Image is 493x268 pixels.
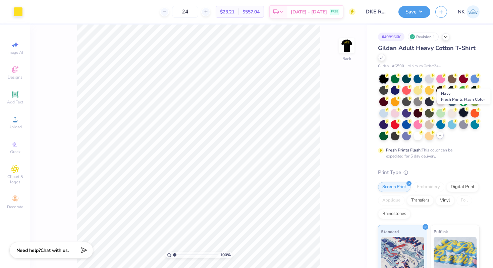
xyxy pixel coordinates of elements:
span: Clipart & logos [3,174,27,185]
span: Puff Ink [434,228,448,235]
strong: Need help? [16,247,41,254]
span: Designs [8,75,22,80]
span: Fresh Prints Flash Color [441,97,485,102]
div: Rhinestones [378,209,410,219]
div: Print Type [378,169,480,176]
input: – – [172,6,198,18]
span: $557.04 [242,8,260,15]
a: NK [458,5,480,18]
span: # G500 [392,63,404,69]
div: Revision 1 [408,33,439,41]
span: Decorate [7,204,23,210]
span: Upload [8,124,22,130]
span: Gildan [378,63,389,69]
span: Minimum Order: 24 + [407,63,441,69]
div: Applique [378,195,405,206]
div: Vinyl [436,195,454,206]
input: Untitled Design [361,5,393,18]
div: Embroidery [413,182,444,192]
div: Foil [456,195,472,206]
span: 100 % [220,252,231,258]
strong: Fresh Prints Flash: [386,147,422,153]
button: Save [398,6,430,18]
div: # 498966K [378,33,404,41]
span: Chat with us. [41,247,69,254]
img: Back [340,39,353,52]
span: Image AI [7,50,23,55]
img: Nasrullah Khan [467,5,480,18]
span: $23.21 [220,8,234,15]
div: Back [342,56,351,62]
div: Screen Print [378,182,410,192]
div: Transfers [407,195,434,206]
span: Gildan Adult Heavy Cotton T-Shirt [378,44,476,52]
span: Greek [10,149,20,154]
span: Standard [381,228,399,235]
div: Navy [437,89,491,104]
div: This color can be expedited for 5 day delivery. [386,147,469,159]
span: FREE [331,9,338,14]
span: NK [458,8,465,16]
span: [DATE] - [DATE] [291,8,327,15]
div: Digital Print [446,182,479,192]
span: Add Text [7,99,23,105]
